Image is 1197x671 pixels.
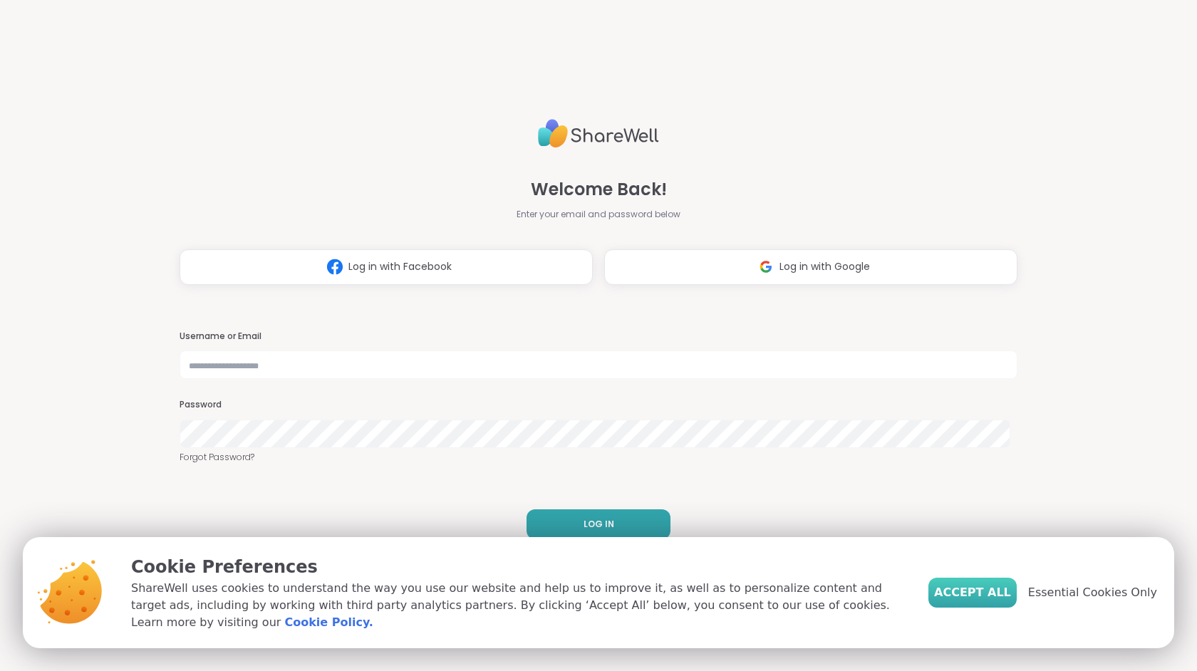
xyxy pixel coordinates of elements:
[517,208,680,221] span: Enter your email and password below
[180,451,1017,464] a: Forgot Password?
[752,254,779,280] img: ShareWell Logomark
[779,259,870,274] span: Log in with Google
[527,509,670,539] button: LOG IN
[348,259,452,274] span: Log in with Facebook
[604,249,1017,285] button: Log in with Google
[180,249,593,285] button: Log in with Facebook
[531,177,667,202] span: Welcome Back!
[538,113,659,154] img: ShareWell Logo
[1028,584,1157,601] span: Essential Cookies Only
[180,331,1017,343] h3: Username or Email
[284,614,373,631] a: Cookie Policy.
[131,554,906,580] p: Cookie Preferences
[584,518,614,531] span: LOG IN
[180,399,1017,411] h3: Password
[321,254,348,280] img: ShareWell Logomark
[928,578,1017,608] button: Accept All
[131,580,906,631] p: ShareWell uses cookies to understand the way you use our website and help us to improve it, as we...
[934,584,1011,601] span: Accept All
